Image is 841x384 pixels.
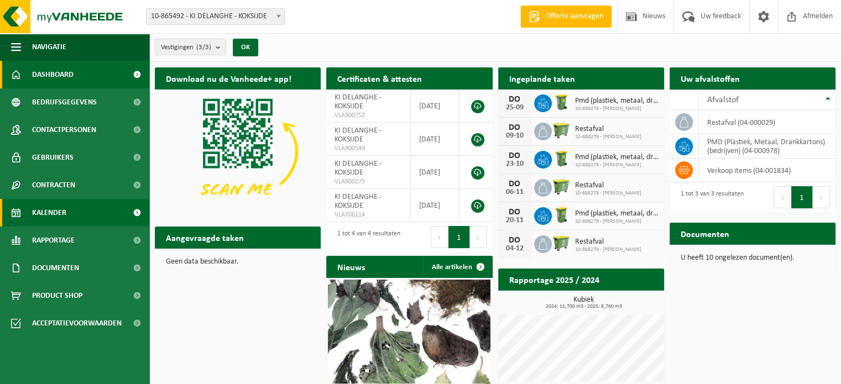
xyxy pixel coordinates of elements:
button: Next [470,226,487,248]
img: WB-0660-HPE-GN-50 [552,177,571,196]
span: Pmd (plastiek, metaal, drankkartons) (bedrijven) [575,209,659,218]
a: Offerte aanvragen [520,6,612,28]
span: Kalender [32,199,66,227]
div: 25-09 [504,104,526,112]
span: Rapportage [32,227,75,254]
div: 06-11 [504,188,526,196]
span: KI DELANGHE - KOKSIJDE [335,160,382,177]
td: [DATE] [411,90,459,123]
button: Previous [774,186,791,208]
span: 10-888279 - [PERSON_NAME] [575,134,641,140]
count: (3/3) [196,44,211,51]
span: Restafval [575,238,641,246]
span: Contracten [32,171,75,199]
span: Offerte aanvragen [543,11,606,22]
span: Dashboard [32,61,74,88]
span: Contactpersonen [32,116,96,144]
span: 2024: 11,700 m3 - 2025: 8,760 m3 [504,304,664,309]
span: Pmd (plastiek, metaal, drankkartons) (bedrijven) [575,97,659,106]
span: VLA900275 [335,177,402,186]
span: Restafval [575,181,641,190]
div: DO [504,95,526,104]
span: Afvalstof [707,96,739,104]
span: Bedrijfsgegevens [32,88,97,116]
td: [DATE] [411,123,459,156]
img: WB-0660-HPE-GN-50 [552,121,571,140]
span: 10-888279 - [PERSON_NAME] [575,162,659,169]
div: 20-11 [504,217,526,224]
span: 10-888279 - [PERSON_NAME] [575,190,641,197]
span: KI DELANGHE - KOKSIJDE [335,193,382,210]
td: [DATE] [411,156,459,189]
span: Documenten [32,254,79,282]
h2: Documenten [670,223,740,244]
span: Acceptatievoorwaarden [32,309,122,337]
span: 10-888279 - [PERSON_NAME] [575,246,641,253]
button: Next [813,186,830,208]
td: restafval (04-000029) [699,111,835,134]
h2: Download nu de Vanheede+ app! [155,67,302,89]
img: WB-0240-HPE-GN-50 [552,149,571,168]
div: 09-10 [504,132,526,140]
h2: Uw afvalstoffen [670,67,751,89]
td: verkoop items (04-001834) [699,159,835,182]
img: WB-0240-HPE-GN-50 [552,206,571,224]
p: Geen data beschikbaar. [166,258,310,266]
h3: Kubiek [504,296,664,309]
span: 10-888279 - [PERSON_NAME] [575,106,659,112]
span: Restafval [575,125,641,134]
h2: Nieuws [326,256,376,277]
button: 1 [791,186,813,208]
div: DO [504,236,526,245]
a: Bekijk rapportage [582,290,663,312]
div: DO [504,208,526,217]
span: Navigatie [32,33,66,61]
a: Alle artikelen [423,256,492,278]
img: WB-0240-HPE-GN-50 [552,93,571,112]
button: OK [233,39,258,56]
span: Product Shop [32,282,82,309]
div: DO [504,123,526,132]
p: U heeft 10 ongelezen document(en). [681,254,824,262]
span: Gebruikers [32,144,74,171]
div: DO [504,180,526,188]
span: KI DELANGHE - KOKSIJDE [335,127,382,144]
div: 23-10 [504,160,526,168]
span: VLA706114 [335,211,402,219]
td: PMD (Plastiek, Metaal, Drankkartons) (bedrijven) (04-000978) [699,134,835,159]
h2: Rapportage 2025 / 2024 [498,269,610,290]
span: Pmd (plastiek, metaal, drankkartons) (bedrijven) [575,153,659,162]
span: 10-865492 - KI DELANGHE - KOKSIJDE [147,9,284,24]
span: VLA900549 [335,144,402,153]
div: DO [504,151,526,160]
div: 1 tot 3 van 3 resultaten [675,185,744,209]
button: Previous [431,226,448,248]
img: WB-0660-HPE-GN-50 [552,234,571,253]
span: KI DELANGHE - KOKSIJDE [335,93,382,111]
span: Vestigingen [161,39,211,56]
span: VLA900752 [335,111,402,120]
h2: Certificaten & attesten [326,67,433,89]
h2: Aangevraagde taken [155,227,255,248]
div: 1 tot 4 van 4 resultaten [332,225,400,249]
h2: Ingeplande taken [498,67,586,89]
div: 04-12 [504,245,526,253]
span: 10-888279 - [PERSON_NAME] [575,218,659,225]
button: 1 [448,226,470,248]
img: Download de VHEPlus App [155,90,321,214]
td: [DATE] [411,189,459,222]
span: 10-865492 - KI DELANGHE - KOKSIJDE [146,8,285,25]
button: Vestigingen(3/3) [155,39,226,55]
